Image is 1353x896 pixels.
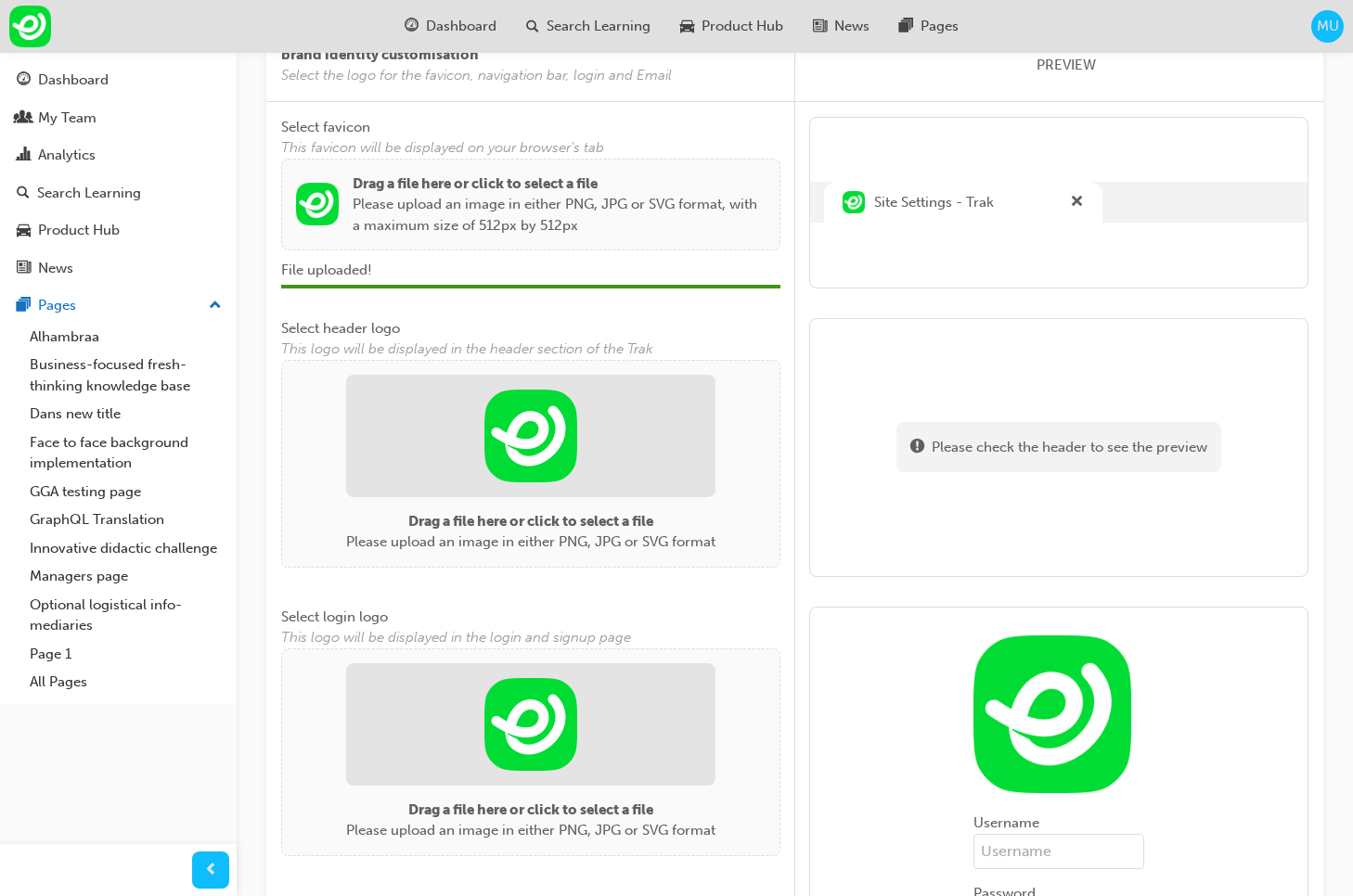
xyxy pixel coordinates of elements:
span: PREVIEW [1037,55,1096,76]
img: 6f2d5e0b-8549-4148-98bd-9d045a0b28f5.png [973,635,1131,793]
a: Optional logistical info-mediaries [22,591,229,640]
p: Drag a file here or click to select a file [346,800,715,821]
a: Page 1 [22,640,229,669]
a: GGA testing page [22,478,229,506]
span: chart-icon [17,147,31,164]
span: Select login logo [281,608,388,625]
span: car-icon [17,223,31,239]
div: News [38,258,73,279]
div: Analytics [38,145,96,166]
span: pages-icon [17,298,31,314]
div: Product Hub [38,220,120,241]
img: 6f2d5e0b-8549-4148-98bd-9d045a0b28f5.png [484,678,577,771]
p: Drag a file here or click to select a file [353,173,766,195]
a: Search Learning [7,176,229,211]
span: cross-icon [1070,191,1084,214]
a: News [7,251,229,286]
div: My Team [38,108,97,129]
button: MU [1311,10,1344,43]
button: Pages [7,288,229,323]
span: MU [1317,16,1339,37]
a: car-iconProduct Hub [665,7,798,45]
span: people-icon [17,110,31,127]
span: Username [973,813,1144,834]
div: Pages [38,295,76,316]
a: Alhambraa [22,323,229,352]
button: DashboardMy TeamAnalyticsSearch LearningProduct HubNews [7,59,229,288]
a: Dashboard [7,63,229,97]
a: GraphQL Translation [22,506,229,534]
span: Product Hub [702,16,783,37]
span: car-icon [680,15,694,38]
span: Select header logo [281,320,400,337]
div: Dashboard [38,70,109,91]
span: Pages [921,16,959,37]
a: My Team [7,101,229,135]
span: prev-icon [204,859,218,882]
a: All Pages [22,668,229,697]
span: exclaim-icon [910,436,924,459]
a: Business-focused fresh-thinking knowledge base [22,351,229,400]
span: news-icon [813,15,827,38]
img: 89b2a9aa-4923-47a9-b18e-10c4467650ee.png [843,191,865,213]
span: Site Settings - Trak [874,192,994,213]
span: This logo will be displayed in the header section of the Trak [281,339,780,360]
span: news-icon [17,261,31,277]
span: pages-icon [899,15,913,38]
div: Search Learning [37,183,141,204]
p: Please upload an image in either PNG, JPG or SVG format [346,531,715,553]
span: brand identity customisation [281,45,766,66]
a: guage-iconDashboard [390,7,511,45]
img: fa051b09-a889-41d5-be8f-67b70785defa.png [484,390,577,482]
img: Trak [9,6,51,47]
span: up-icon [209,294,222,318]
div: Please check the header to see the preview [910,436,1207,459]
div: Drag a file here or click to select a filePlease upload an image in either PNG, JPG or SVG format [281,648,780,856]
span: Select favicon [281,119,370,135]
a: Dans new title [22,400,229,429]
span: Dashboard [426,16,496,37]
a: Analytics [7,138,229,173]
p: Please upload an image in either PNG, JPG or SVG format [346,820,715,841]
a: news-iconNews [798,7,884,45]
span: News [834,16,870,37]
div: Drag a file here or click to select a filePlease upload an image in either PNG, JPG or SVG format [281,360,780,568]
p: Please upload an image in either PNG, JPG or SVG format, with a maximum size of 512px by 512px [353,194,766,236]
span: This logo will be displayed in the login and signup page [281,627,780,648]
span: guage-icon [17,72,31,89]
span: This favicon will be displayed on your browser's tab [281,137,780,159]
span: search-icon [17,186,30,202]
span: search-icon [526,15,539,38]
a: Product Hub [7,213,229,248]
a: Face to face background implementation [22,429,229,478]
a: Managers page [22,562,229,591]
span: File uploaded! [281,262,372,278]
input: Username [973,834,1144,869]
span: Search Learning [547,16,651,37]
a: search-iconSearch Learning [511,7,665,45]
span: guage-icon [405,15,419,38]
p: Drag a file here or click to select a file [346,511,715,532]
div: Drag a file here or click to select a filePlease upload an image in either PNG, JPG or SVG format... [281,159,780,251]
img: 89b2a9aa-4923-47a9-b18e-10c4467650ee.png [296,183,339,225]
a: Innovative didactic challenge [22,534,229,563]
span: Select the logo for the favicon, navigation bar, login and Email [281,65,766,86]
a: pages-iconPages [884,7,973,45]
